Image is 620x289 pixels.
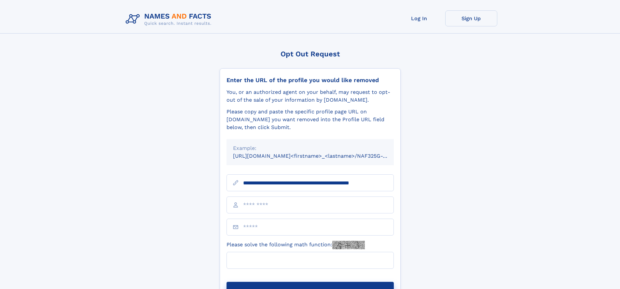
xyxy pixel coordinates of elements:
[227,241,365,249] label: Please solve the following math function:
[445,10,497,26] a: Sign Up
[393,10,445,26] a: Log In
[227,77,394,84] div: Enter the URL of the profile you would like removed
[227,88,394,104] div: You, or an authorized agent on your behalf, may request to opt-out of the sale of your informatio...
[227,108,394,131] div: Please copy and paste the specific profile page URL on [DOMAIN_NAME] you want removed into the Pr...
[233,153,406,159] small: [URL][DOMAIN_NAME]<firstname>_<lastname>/NAF325G-xxxxxxxx
[220,50,401,58] div: Opt Out Request
[233,144,387,152] div: Example:
[123,10,217,28] img: Logo Names and Facts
